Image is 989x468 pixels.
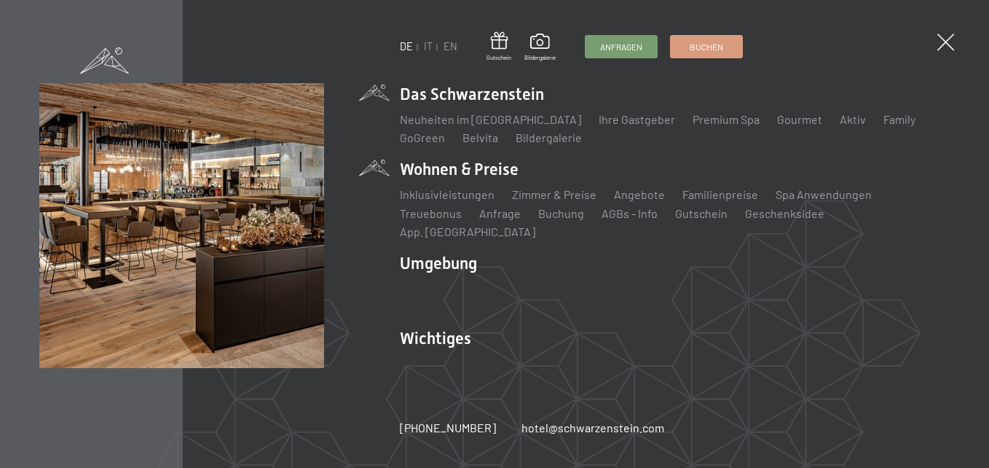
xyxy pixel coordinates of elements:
a: Inklusivleistungen [400,187,494,201]
a: Gourmet [777,112,822,126]
a: Gutschein [486,32,511,62]
a: App. [GEOGRAPHIC_DATA] [400,225,535,238]
span: [PHONE_NUMBER] [400,421,496,434]
a: Aktiv [840,112,866,126]
a: Belvita [462,130,498,144]
a: Buchung [538,206,584,220]
a: Buchen [671,36,742,58]
a: Neuheiten im [GEOGRAPHIC_DATA] [400,112,581,126]
a: Anfragen [586,36,657,58]
a: Anfrage [479,206,521,220]
a: GoGreen [400,130,445,144]
a: Family [883,112,915,126]
a: Zimmer & Preise [512,187,596,201]
a: hotel@schwarzenstein.com [521,420,664,436]
a: Treuebonus [400,206,462,220]
a: [PHONE_NUMBER] [400,420,496,436]
span: Gutschein [486,54,511,62]
a: Familienpreise [682,187,758,201]
a: Ihre Gastgeber [599,112,675,126]
span: Bildergalerie [524,54,556,62]
a: Bildergalerie [516,130,582,144]
a: Gutschein [675,206,728,220]
a: Angebote [614,187,665,201]
a: Bildergalerie [524,34,556,61]
span: Anfragen [600,41,642,53]
a: DE [400,40,413,52]
a: Premium Spa [693,112,760,126]
a: AGBs - Info [602,206,658,220]
a: Geschenksidee [745,206,824,220]
span: Buchen [690,41,723,53]
a: IT [424,40,433,52]
a: Spa Anwendungen [776,187,872,201]
a: EN [444,40,457,52]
